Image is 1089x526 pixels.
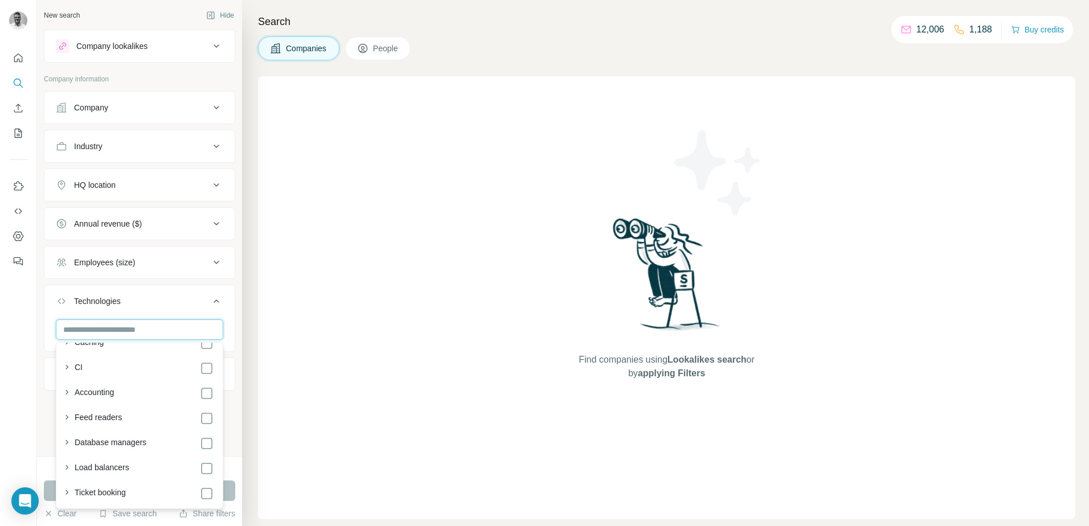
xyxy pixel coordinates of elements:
[286,43,327,54] span: Companies
[74,179,116,191] div: HQ location
[75,387,114,400] label: Accounting
[668,355,747,364] span: Lookalikes search
[74,295,121,307] div: Technologies
[74,218,142,229] div: Annual revenue ($)
[75,361,83,375] label: CI
[198,7,242,24] button: Hide
[74,141,103,152] div: Industry
[9,11,27,30] img: Avatar
[44,171,235,199] button: HQ location
[11,487,39,515] div: Open Intercom Messenger
[75,437,146,450] label: Database managers
[44,508,76,519] button: Clear
[44,74,235,84] p: Company information
[916,23,944,36] p: 12,006
[9,201,27,221] button: Use Surfe API
[9,48,27,68] button: Quick start
[638,368,705,378] span: applying Filters
[258,14,1075,30] h4: Search
[44,133,235,160] button: Industry
[608,215,726,342] img: Surfe Illustration - Woman searching with binoculars
[9,73,27,93] button: Search
[179,508,235,519] button: Share filters
[76,40,148,52] div: Company lookalikes
[575,353,758,380] span: Find companies using or by
[9,226,27,246] button: Dashboard
[74,102,108,113] div: Company
[44,287,235,319] button: Technologies
[9,123,27,143] button: My lists
[44,210,235,237] button: Annual revenue ($)
[44,360,235,388] button: Keywords
[9,176,27,196] button: Use Surfe on LinkedIn
[75,487,126,500] label: Ticket booking
[75,412,122,425] label: Feed readers
[969,23,992,36] p: 1,188
[9,251,27,272] button: Feedback
[44,94,235,121] button: Company
[44,10,80,20] div: New search
[74,257,135,268] div: Employees (size)
[667,122,769,224] img: Surfe Illustration - Stars
[99,508,157,519] button: Save search
[1011,22,1064,38] button: Buy credits
[75,336,104,350] label: Caching
[373,43,399,54] span: People
[9,98,27,118] button: Enrich CSV
[44,32,235,60] button: Company lookalikes
[44,249,235,276] button: Employees (size)
[75,462,129,475] label: Load balancers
